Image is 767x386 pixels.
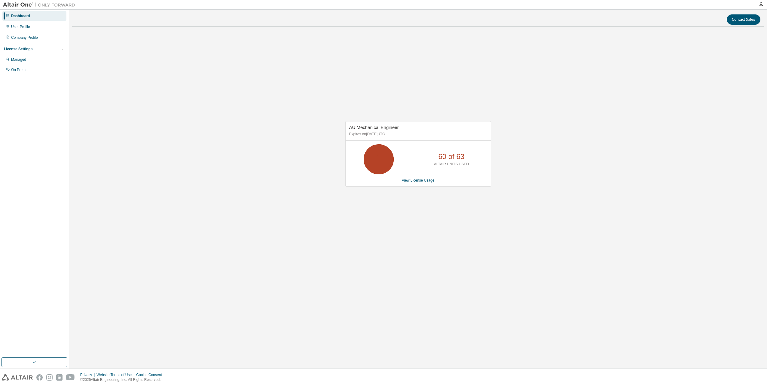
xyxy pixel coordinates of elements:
[80,372,96,377] div: Privacy
[11,67,26,72] div: On Prem
[727,14,760,25] button: Contact Sales
[402,178,435,182] a: View License Usage
[3,2,78,8] img: Altair One
[11,57,26,62] div: Managed
[438,152,464,162] p: 60 of 63
[434,162,469,167] p: ALTAIR UNITS USED
[11,24,30,29] div: User Profile
[66,374,75,381] img: youtube.svg
[136,372,165,377] div: Cookie Consent
[349,125,399,130] span: AU Mechanical Engineer
[349,132,486,137] p: Expires on [DATE] UTC
[96,372,136,377] div: Website Terms of Use
[80,377,166,382] p: © 2025 Altair Engineering, Inc. All Rights Reserved.
[11,35,38,40] div: Company Profile
[11,14,30,18] div: Dashboard
[4,47,32,51] div: License Settings
[56,374,63,381] img: linkedin.svg
[36,374,43,381] img: facebook.svg
[46,374,53,381] img: instagram.svg
[2,374,33,381] img: altair_logo.svg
